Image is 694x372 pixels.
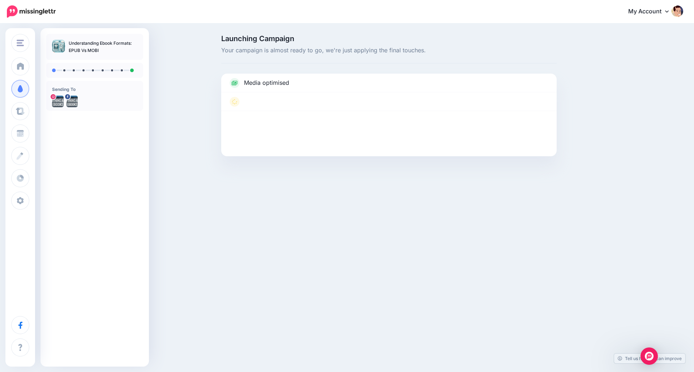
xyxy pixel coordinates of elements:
img: Missinglettr [7,5,56,18]
img: 2bf08dfea61f77eb26870ccd8be20d78_thumb.jpg [52,40,65,53]
h4: Sending To [52,87,137,92]
div: Open Intercom Messenger [641,347,658,365]
p: Media optimised [244,78,289,88]
span: Launching Campaign [221,35,557,42]
a: My Account [621,3,683,21]
img: menu.png [17,40,24,46]
img: 268312535_1055146141948924_4985260426811587648_n-bsa143025.jpg [67,96,78,107]
a: Tell us how we can improve [614,354,685,363]
span: Your campaign is almost ready to go, we're just applying the final touches. [221,46,557,55]
p: Understanding Ebook Formats: EPUB Vs MOBI [69,40,137,54]
img: 53509735_649379052166001_7656924784566992896_n-bsa109777.jpg [52,96,64,107]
